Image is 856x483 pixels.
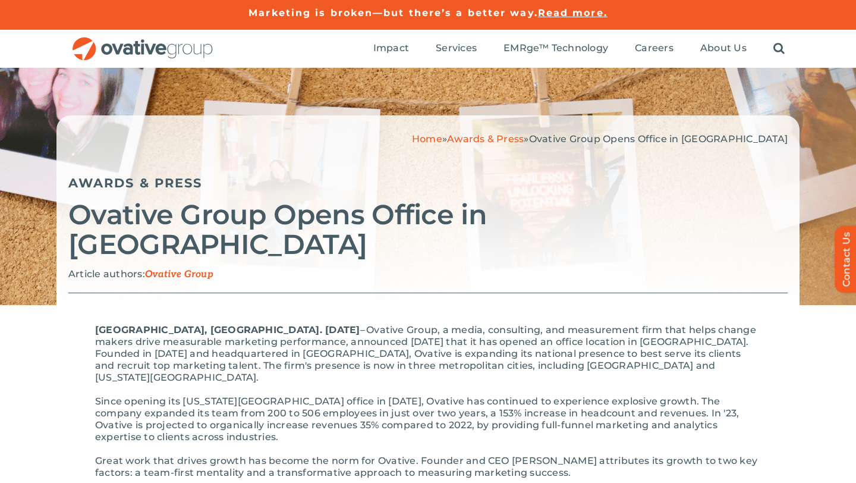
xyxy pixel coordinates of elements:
span: EMRge™ Technology [503,42,608,54]
span: Impact [373,42,409,54]
a: Search [773,42,785,55]
a: Impact [373,42,409,55]
a: Careers [635,42,674,55]
a: Read more. [538,7,608,18]
a: Awards & Press [447,133,524,145]
span: Great work that drives growth has become the norm for Ovative. Founder and CEO [PERSON_NAME] attr... [95,455,757,478]
a: OG_Full_horizontal_RGB [71,36,214,47]
span: – Ovative Group, a media, consulting, and measurement firm that helps change makers drive measura... [95,324,756,383]
span: About Us [700,42,747,54]
a: Home [412,133,442,145]
span: Since opening its [US_STATE][GEOGRAPHIC_DATA] office in [DATE], Ovative has continued to experien... [95,396,739,443]
span: » » [412,133,788,145]
a: About Us [700,42,747,55]
span: Ovative Group [145,269,213,280]
a: EMRge™ Technology [503,42,608,55]
span: [GEOGRAPHIC_DATA], [GEOGRAPHIC_DATA]. [DATE] [95,324,360,335]
h2: Ovative Group Opens Office in [GEOGRAPHIC_DATA] [68,200,788,259]
span: Services [436,42,477,54]
p: Article authors: [68,268,788,281]
a: Awards & Press [68,175,202,190]
a: Services [436,42,477,55]
span: Ovative Group Opens Office in [GEOGRAPHIC_DATA] [529,133,788,145]
a: Marketing is broken—but there’s a better way. [248,7,538,18]
nav: Menu [373,30,785,68]
span: Careers [635,42,674,54]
